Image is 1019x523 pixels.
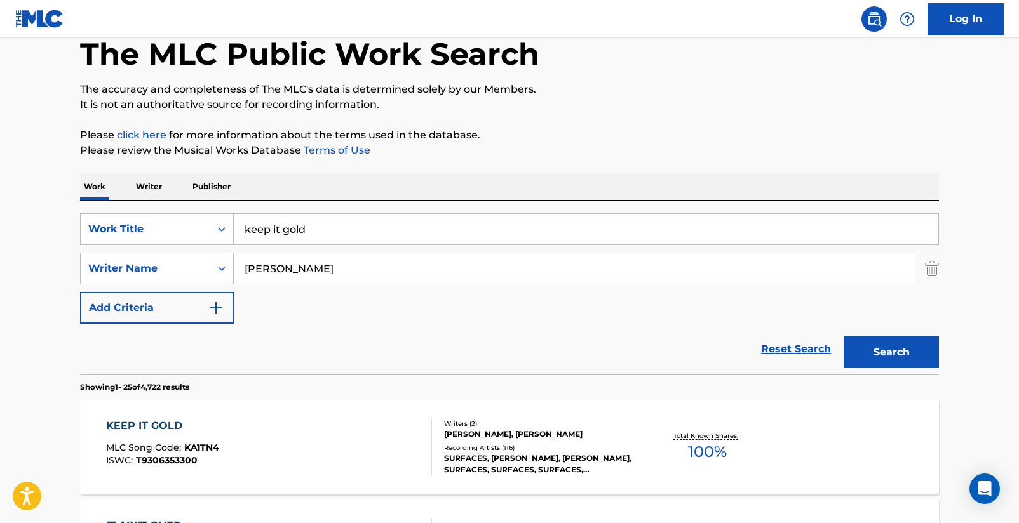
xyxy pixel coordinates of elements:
[189,173,234,200] p: Publisher
[925,253,939,284] img: Delete Criterion
[106,442,184,453] span: MLC Song Code :
[80,82,939,97] p: The accuracy and completeness of The MLC's data is determined solely by our Members.
[80,35,539,73] h1: The MLC Public Work Search
[117,129,166,141] a: click here
[867,11,882,27] img: search
[894,6,920,32] div: Help
[80,173,109,200] p: Work
[673,431,741,440] p: Total Known Shares:
[15,10,64,28] img: MLC Logo
[80,381,189,393] p: Showing 1 - 25 of 4,722 results
[88,261,203,276] div: Writer Name
[688,440,727,463] span: 100 %
[444,419,636,428] div: Writers ( 2 )
[928,3,1004,35] a: Log In
[80,128,939,143] p: Please for more information about the terms used in the database.
[861,6,887,32] a: Public Search
[80,97,939,112] p: It is not an authoritative source for recording information.
[444,453,636,475] div: SURFACES, [PERSON_NAME], [PERSON_NAME], SURFACES, SURFACES, SURFACES, [PERSON_NAME], [PERSON_NAME...
[969,473,1000,504] div: Open Intercom Messenger
[444,428,636,440] div: [PERSON_NAME], [PERSON_NAME]
[301,144,370,156] a: Terms of Use
[80,143,939,158] p: Please review the Musical Works Database
[80,292,234,324] button: Add Criteria
[80,213,939,374] form: Search Form
[136,454,198,466] span: T9306353300
[900,11,915,27] img: help
[106,454,136,466] span: ISWC :
[844,336,939,368] button: Search
[80,399,939,494] a: KEEP IT GOLDMLC Song Code:KA1TN4ISWC:T9306353300Writers (2)[PERSON_NAME], [PERSON_NAME]Recording ...
[444,443,636,453] div: Recording Artists ( 116 )
[88,222,203,237] div: Work Title
[106,418,219,434] div: KEEP IT GOLD
[755,335,837,363] a: Reset Search
[184,442,219,453] span: KA1TN4
[208,300,224,315] img: 9d2ae6d4665cec9f34b9.svg
[132,173,166,200] p: Writer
